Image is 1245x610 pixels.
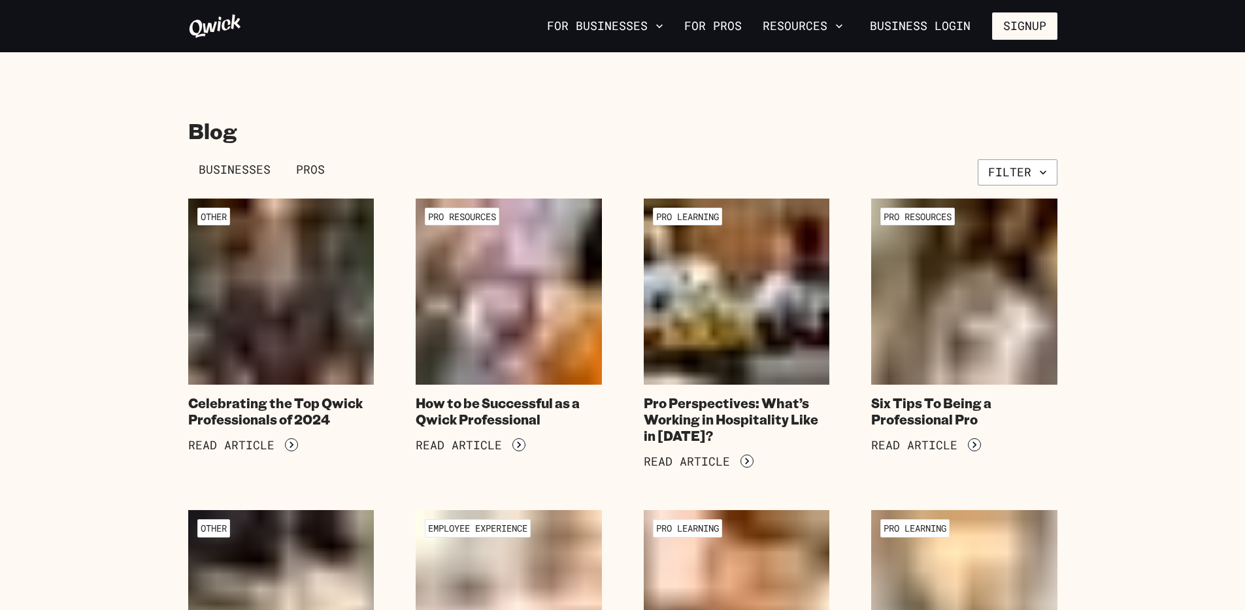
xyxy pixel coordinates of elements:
span: Read Article [416,438,502,453]
button: For Businesses [542,15,669,37]
span: Employee Experience [425,519,531,537]
span: Pros [296,163,325,177]
span: Pro Resources [880,208,955,225]
span: Pro Learning [653,519,722,537]
span: Other [197,519,230,537]
span: Businesses [199,163,271,177]
span: Read Article [644,455,730,469]
h2: Blog [188,118,1057,144]
a: Pro LearningPro Perspectives: What’s Working in Hospitality Like in [DATE]?Read Article [644,199,830,468]
button: Resources [757,15,848,37]
a: OtherCelebrating the Top Qwick Professionals of 2024Read Article [188,199,374,468]
span: Read Article [188,438,274,453]
span: Pro Learning [880,519,950,537]
button: Filter [978,159,1057,185]
a: Business Login [859,12,982,40]
h4: Six Tips To Being a Professional Pro [871,395,1057,428]
span: Other [197,208,230,225]
h4: Pro Perspectives: What’s Working in Hospitality Like in [DATE]? [644,395,830,444]
a: Pro ResourcesHow to be Successful as a Qwick ProfessionalRead Article [416,199,602,468]
span: Pro Resources [425,208,499,225]
a: Pro ResourcesSix Tips To Being a Professional ProRead Article [871,199,1057,468]
button: Signup [992,12,1057,40]
h4: Celebrating the Top Qwick Professionals of 2024 [188,395,374,428]
span: Read Article [871,438,957,453]
span: Pro Learning [653,208,722,225]
a: For Pros [679,15,747,37]
h4: How to be Successful as a Qwick Professional [416,395,602,428]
